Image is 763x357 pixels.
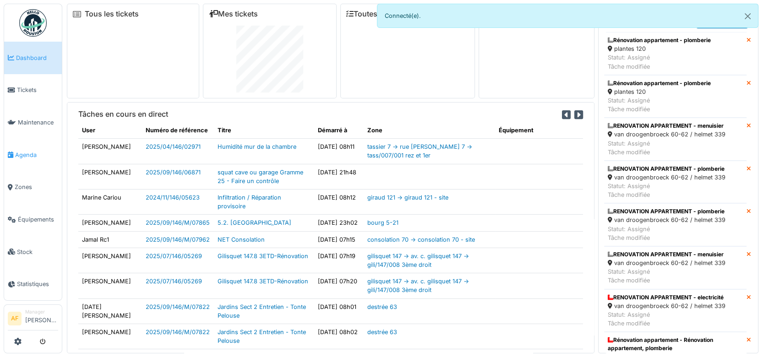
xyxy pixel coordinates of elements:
th: Titre [214,122,314,139]
a: 2024/11/146/05623 [146,194,200,201]
li: [PERSON_NAME] [25,308,58,328]
td: [PERSON_NAME] [78,248,142,273]
a: 5.2. [GEOGRAPHIC_DATA] [218,219,291,226]
td: Jamal Rc1 [78,231,142,248]
a: Agenda [4,139,62,171]
th: Équipement [495,122,583,139]
td: [DATE][PERSON_NAME] [78,298,142,324]
div: Statut: Assigné Tâche modifiée [608,53,711,70]
td: [DATE] 08h12 [314,189,363,215]
a: Toutes les tâches [346,10,414,18]
a: Tickets [4,74,62,107]
span: Maintenance [18,118,58,127]
span: Équipements [18,215,58,224]
a: Maintenance [4,106,62,139]
span: translation missing: fr.shared.user [82,127,95,134]
a: 2025/09/146/M/07865 [146,219,210,226]
span: Stock [17,248,58,256]
a: Équipements [4,203,62,236]
div: RENOVATION APPARTEMENT - plomberie [608,165,725,173]
div: RENOVATION APPARTEMENT - plomberie [608,207,725,216]
td: [PERSON_NAME] [78,273,142,298]
div: Statut: Assigné Tâche modifiée [608,139,725,157]
div: Statut: Assigné Tâche modifiée [608,267,725,285]
div: Statut: Assigné Tâche modifiée [608,310,725,328]
a: consolation 70 -> consolation 70 - site [367,236,474,243]
a: squat cave ou garage Gramme 25 - Faire un contrôle [218,169,303,184]
a: Tous les tickets [85,10,139,18]
div: van droogenbroeck 60-62 / helmet 339 [608,130,725,139]
a: Zones [4,171,62,204]
span: Zones [15,183,58,191]
div: Rénovation appartement - plomberie [608,36,711,44]
a: destrée 63 [367,303,397,310]
div: plantes 120 [608,44,711,53]
td: [DATE] 08h01 [314,298,363,324]
a: Mes tickets [209,10,258,18]
div: RENOVATION APPARTEMENT - menuisier [608,122,725,130]
a: RENOVATION APPARTEMENT - plomberie van droogenbroeck 60-62 / helmet 339 Statut: AssignéTâche modi... [604,161,747,204]
a: Dashboard [4,42,62,74]
th: Zone [363,122,495,139]
a: giraud 121 -> giraud 121 - site [367,194,448,201]
td: [DATE] 23h02 [314,215,363,231]
td: Marine Cariou [78,189,142,215]
a: Humidité mur de la chambre [218,143,296,150]
a: Rénovation appartement - plomberie plantes 120 Statut: AssignéTâche modifiée [604,32,747,75]
a: AF Manager[PERSON_NAME] [8,308,58,330]
a: destrée 63 [367,329,397,335]
img: Badge_color-CXgf-gQk.svg [19,9,47,37]
div: Rénovation appartement - Rénovation appartement, plomberie [608,336,743,352]
div: Rénovation appartement - plomberie [608,79,711,87]
td: [DATE] 21h48 [314,164,363,189]
a: Statistiques [4,268,62,301]
a: tassier 7 -> rue [PERSON_NAME] 7 -> tass/007/001 rez et 1er [367,143,472,159]
span: Agenda [15,151,58,159]
td: [PERSON_NAME] [78,215,142,231]
a: bourg 5-21 [367,219,398,226]
li: AF [8,312,22,325]
a: Infiltration / Réparation provisoire [218,194,281,210]
th: Démarré à [314,122,363,139]
div: Connecté(e). [377,4,758,28]
h6: Tâches en cours en direct [78,110,168,119]
a: Stock [4,236,62,268]
a: RENOVATION APPARTEMENT - menuisier van droogenbroeck 60-62 / helmet 339 Statut: AssignéTâche modi... [604,118,747,161]
a: RENOVATION APPARTEMENT - menuisier van droogenbroeck 60-62 / helmet 339 Statut: AssignéTâche modi... [604,246,747,289]
div: RENOVATION APPARTEMENT - electricité [608,293,725,302]
div: Statut: Assigné Tâche modifiée [608,225,725,242]
th: Numéro de référence [142,122,214,139]
td: [PERSON_NAME] [78,324,142,349]
div: RENOVATION APPARTEMENT - menuisier [608,250,725,259]
a: RENOVATION APPARTEMENT - plomberie van droogenbroeck 60-62 / helmet 339 Statut: AssignéTâche modi... [604,203,747,246]
a: gilisquet 147 -> av. c. gilisquet 147 -> gili/147/008 3ème droit [367,253,469,268]
div: van droogenbroeck 60-62 / helmet 339 [608,259,725,267]
td: [DATE] 07h15 [314,231,363,248]
td: [PERSON_NAME] [78,164,142,189]
a: 2025/09/146/M/07822 [146,303,210,310]
td: [DATE] 07h20 [314,273,363,298]
a: RENOVATION APPARTEMENT - electricité van droogenbroeck 60-62 / helmet 339 Statut: AssignéTâche mo... [604,289,747,332]
a: NET Consolation [218,236,265,243]
a: Jardins Sect 2 Entretien - Tonte Pelouse [218,329,306,344]
span: Dashboard [16,54,58,62]
td: [PERSON_NAME] [78,139,142,164]
a: Gilisquet 147.8 3ETD-Rénovation [218,253,308,260]
span: Tickets [17,86,58,94]
div: van droogenbroeck 60-62 / helmet 339 [608,216,725,224]
a: 2025/04/146/02971 [146,143,201,150]
a: gilisquet 147 -> av. c. gilisquet 147 -> gili/147/008 3ème droit [367,278,469,293]
td: [DATE] 08h11 [314,139,363,164]
button: Close [737,4,758,28]
div: plantes 120 [608,87,711,96]
a: Rénovation appartement - plomberie plantes 120 Statut: AssignéTâche modifiée [604,75,747,118]
div: Statut: Assigné Tâche modifiée [608,182,725,199]
div: Statut: Assigné Tâche modifiée [608,96,711,114]
span: Statistiques [17,280,58,288]
td: [DATE] 08h02 [314,324,363,349]
a: 2025/09/146/M/07822 [146,329,210,335]
td: [DATE] 07h19 [314,248,363,273]
a: 2025/09/146/M/07962 [146,236,210,243]
a: 2025/07/146/05269 [146,253,202,260]
a: 2025/07/146/05269 [146,278,202,285]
